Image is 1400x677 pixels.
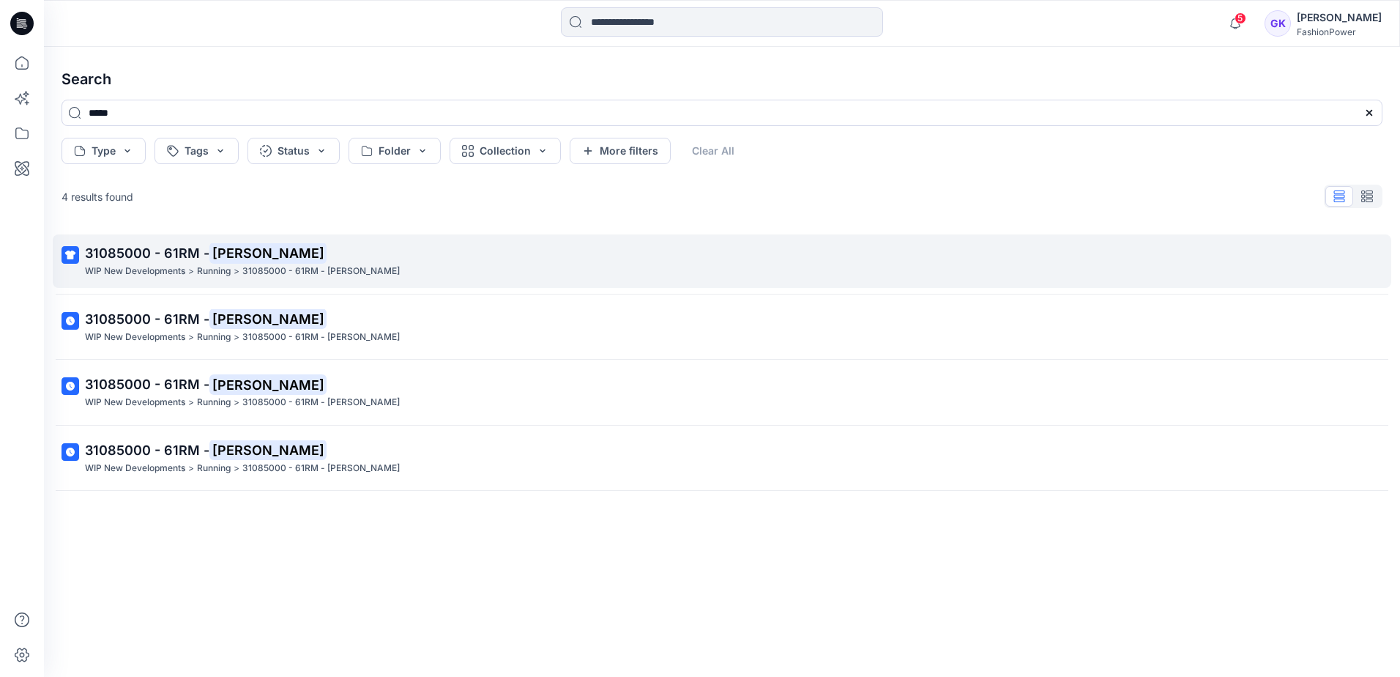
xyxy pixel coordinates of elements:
p: > [188,461,194,476]
p: WIP New Developments [85,330,185,345]
p: 31085000 - 61RM - Rufus [242,461,400,476]
span: 31085000 - 61RM - [85,377,209,392]
p: 4 results found [62,189,133,204]
div: FashionPower [1297,26,1382,37]
p: Running [197,395,231,410]
a: 31085000 - 61RM -[PERSON_NAME]WIP New Developments>Running>31085000 - 61RM - [PERSON_NAME] [53,432,1391,485]
button: Status [247,138,340,164]
a: 31085000 - 61RM -[PERSON_NAME]WIP New Developments>Running>31085000 - 61RM - [PERSON_NAME] [53,366,1391,419]
p: > [234,461,239,476]
span: 31085000 - 61RM - [85,443,209,458]
p: Running [197,461,231,476]
button: Tags [154,138,239,164]
a: 31085000 - 61RM -[PERSON_NAME]WIP New Developments>Running>31085000 - 61RM - [PERSON_NAME] [53,300,1391,354]
p: 31085000 - 61RM - Rufus [242,395,400,410]
p: > [234,395,239,410]
p: WIP New Developments [85,461,185,476]
button: More filters [570,138,671,164]
p: > [234,330,239,345]
p: WIP New Developments [85,395,185,410]
mark: [PERSON_NAME] [209,243,327,263]
button: Folder [349,138,441,164]
div: GK [1265,10,1291,37]
p: WIP New Developments [85,264,185,279]
p: > [234,264,239,279]
p: Running [197,330,231,345]
span: 31085000 - 61RM - [85,245,209,261]
a: 31085000 - 61RM -[PERSON_NAME]WIP New Developments>Running>31085000 - 61RM - [PERSON_NAME] [53,234,1391,288]
p: > [188,395,194,410]
div: [PERSON_NAME] [1297,9,1382,26]
p: 31085000 - 61RM - Rufus [242,264,400,279]
button: Collection [450,138,561,164]
p: Running [197,264,231,279]
h4: Search [50,59,1394,100]
p: > [188,330,194,345]
mark: [PERSON_NAME] [209,308,327,329]
button: Type [62,138,146,164]
mark: [PERSON_NAME] [209,440,327,460]
span: 31085000 - 61RM - [85,311,209,327]
p: > [188,264,194,279]
p: 31085000 - 61RM - Rufus [242,330,400,345]
mark: [PERSON_NAME] [209,374,327,395]
span: 5 [1235,12,1246,24]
